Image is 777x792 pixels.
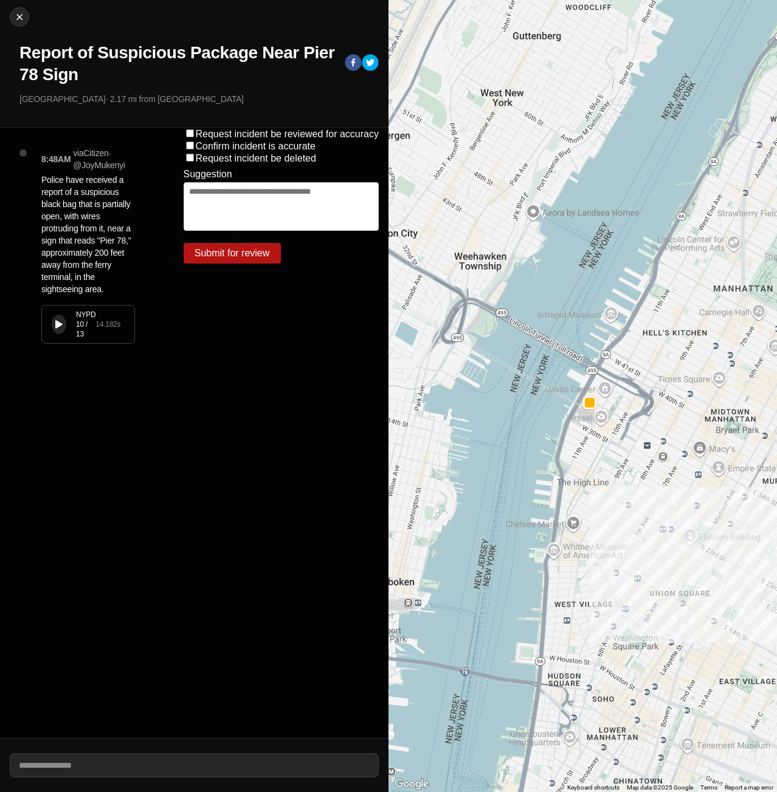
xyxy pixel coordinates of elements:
span: Map data ©2025 Google [627,784,693,791]
a: Report a map error [725,784,773,791]
label: Request incident be reviewed for accuracy [196,129,379,139]
p: via Citizen · @ JoyMukenyi [73,147,134,171]
a: Terms (opens in new tab) [700,784,717,791]
p: 8:48AM [41,153,71,165]
h1: Report of Suspicious Package Near Pier 78 Sign [19,42,335,86]
label: Request incident be deleted [196,153,316,163]
button: Submit for review [184,243,281,264]
div: 14.182 s [95,319,120,329]
button: Keyboard shortcuts [567,783,620,792]
img: cancel [13,11,26,23]
label: Suggestion [184,169,232,180]
a: Open this area in Google Maps (opens a new window) [392,776,432,792]
p: [GEOGRAPHIC_DATA] · 2.17 mi from [GEOGRAPHIC_DATA] [19,93,379,105]
button: cancel [10,7,29,27]
button: facebook [345,54,362,73]
label: Confirm incident is accurate [196,141,316,151]
p: Police have received a report of a suspicious black bag that is partially open, with wires protru... [41,174,135,295]
button: twitter [362,54,379,73]
div: NYPD 10 / 13 [76,310,95,339]
img: Google [392,776,432,792]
